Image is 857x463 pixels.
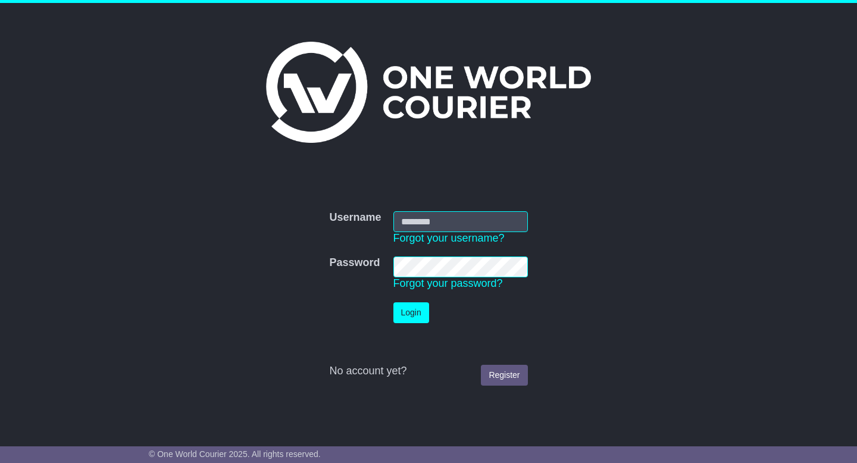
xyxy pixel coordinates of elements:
span: © One World Courier 2025. All rights reserved. [149,449,321,459]
div: No account yet? [329,365,527,378]
label: Password [329,256,380,270]
label: Username [329,211,381,224]
button: Login [393,302,429,323]
a: Forgot your username? [393,232,505,244]
a: Forgot your password? [393,277,503,289]
a: Register [481,365,527,386]
img: One World [266,42,591,143]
